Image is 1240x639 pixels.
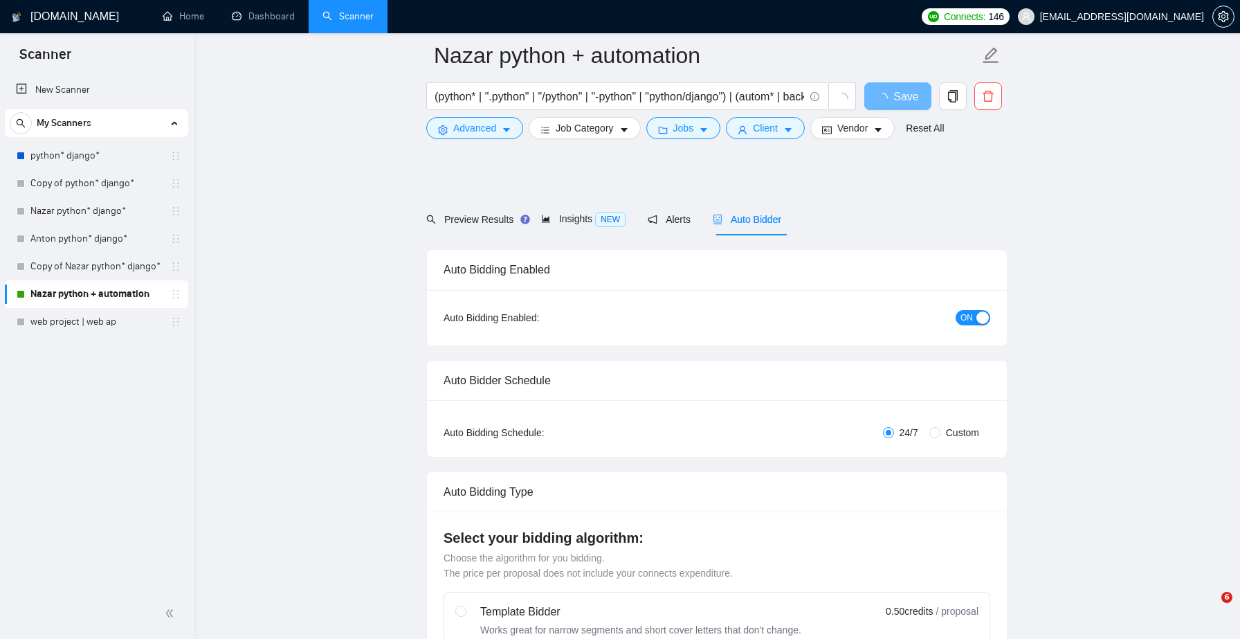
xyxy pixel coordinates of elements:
button: settingAdvancedcaret-down [426,117,523,139]
span: Auto Bidder [713,214,781,225]
span: notification [648,215,657,224]
span: loading [877,93,893,104]
span: Alerts [648,214,691,225]
button: Save [864,82,931,110]
span: holder [170,233,181,244]
span: holder [170,178,181,189]
span: caret-down [619,125,629,135]
span: area-chart [541,214,551,224]
button: barsJob Categorycaret-down [529,117,640,139]
a: web project | web ap [30,308,162,336]
div: Tooltip anchor [519,213,531,226]
span: holder [170,261,181,272]
button: setting [1212,6,1234,28]
a: Nazar python + automation [30,280,162,308]
button: folderJobscaret-down [646,117,721,139]
a: Copy of Nazar python* django* [30,253,162,280]
input: Scanner name... [434,38,979,73]
span: Custom [940,425,985,440]
span: setting [1213,11,1234,22]
span: holder [170,150,181,161]
img: logo [12,6,21,28]
button: copy [939,82,967,110]
span: double-left [165,606,179,620]
li: New Scanner [5,76,188,104]
a: Anton python* django* [30,225,162,253]
span: search [10,118,31,128]
span: ON [960,310,973,325]
span: Scanner [8,44,82,73]
span: copy [940,90,966,102]
span: holder [170,316,181,327]
span: Choose the algorithm for you bidding. The price per proposal does not include your connects expen... [444,552,733,579]
div: Auto Bidding Enabled [444,250,990,289]
a: Nazar python* django* [30,197,162,225]
span: Advanced [453,120,496,136]
div: Auto Bidding Type [444,472,990,512]
span: edit [982,46,1000,64]
h4: Select your bidding algorithm: [444,528,990,548]
div: Auto Bidder Schedule [444,361,990,400]
span: Connects: [944,9,985,24]
span: 146 [988,9,1003,24]
div: Works great for narrow segments and short cover letters that don't change. [480,623,801,637]
button: delete [974,82,1002,110]
span: delete [975,90,1001,102]
span: My Scanners [37,109,91,137]
a: setting [1212,11,1234,22]
a: python* django* [30,142,162,170]
li: My Scanners [5,109,188,336]
span: search [426,215,436,224]
span: Save [893,88,918,105]
a: Reset All [906,120,944,136]
span: caret-down [699,125,709,135]
button: idcardVendorcaret-down [810,117,895,139]
span: Preview Results [426,214,519,225]
span: / proposal [936,604,978,618]
span: setting [438,125,448,135]
span: user [1021,12,1031,21]
span: NEW [595,212,626,227]
div: Auto Bidding Enabled: [444,310,626,325]
span: user [738,125,747,135]
a: Copy of python* django* [30,170,162,197]
span: 24/7 [894,425,924,440]
span: info-circle [810,92,819,101]
span: caret-down [873,125,883,135]
span: Job Category [556,120,613,136]
img: upwork-logo.png [928,11,939,22]
a: New Scanner [16,76,177,104]
span: loading [836,93,848,105]
button: userClientcaret-down [726,117,805,139]
span: holder [170,289,181,300]
span: Jobs [673,120,694,136]
span: 6 [1221,592,1232,603]
a: homeHome [163,10,204,22]
span: robot [713,215,722,224]
span: caret-down [783,125,793,135]
a: searchScanner [322,10,374,22]
span: Insights [541,213,626,224]
div: Auto Bidding Schedule: [444,425,626,440]
span: Client [753,120,778,136]
span: bars [540,125,550,135]
span: Vendor [837,120,868,136]
span: caret-down [502,125,511,135]
a: dashboardDashboard [232,10,295,22]
button: search [10,112,32,134]
span: 0.50 credits [886,604,933,619]
div: Template Bidder [480,604,801,620]
span: folder [658,125,668,135]
input: Search Freelance Jobs... [435,88,804,105]
span: holder [170,206,181,217]
iframe: Intercom live chat [1193,592,1226,625]
span: idcard [822,125,832,135]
